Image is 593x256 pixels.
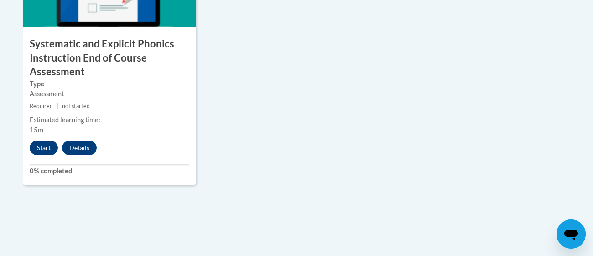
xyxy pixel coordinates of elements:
[23,37,196,79] h3: Systematic and Explicit Phonics Instruction End of Course Assessment
[57,103,58,110] span: |
[30,126,43,134] span: 15m
[30,166,189,176] label: 0% completed
[30,103,53,110] span: Required
[30,141,58,155] button: Start
[62,103,90,110] span: not started
[30,115,189,125] div: Estimated learning time:
[557,219,586,249] iframe: Button to launch messaging window
[30,79,189,89] label: Type
[62,141,97,155] button: Details
[30,89,189,99] div: Assessment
